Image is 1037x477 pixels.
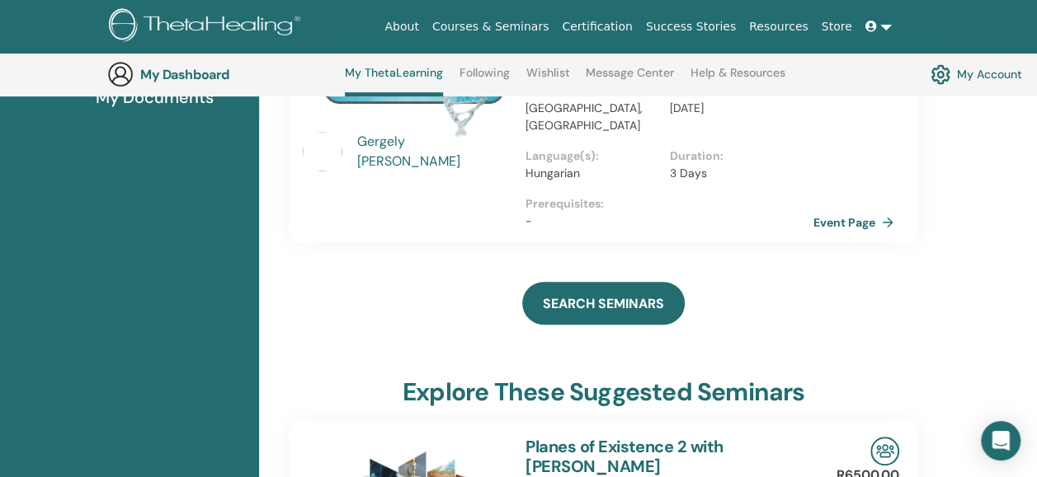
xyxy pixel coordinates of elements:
[526,66,570,92] a: Wishlist
[670,147,804,165] p: Duration :
[522,282,685,325] a: SEARCH SEMINARS
[931,60,1022,88] a: My Account
[813,210,900,235] a: Event Page
[670,100,804,117] p: [DATE]
[691,66,785,92] a: Help & Resources
[742,12,815,42] a: Resources
[460,66,510,92] a: Following
[639,12,742,42] a: Success Stories
[378,12,425,42] a: About
[543,295,664,312] span: SEARCH SEMINARS
[981,421,1021,461] div: Open Intercom Messenger
[526,195,813,213] p: Prerequisites :
[931,60,950,88] img: cog.svg
[526,147,659,165] p: Language(s) :
[426,12,556,42] a: Courses & Seminars
[109,8,306,45] img: logo.png
[870,437,899,465] img: In-Person Seminar
[403,377,804,407] h3: explore these suggested seminars
[815,12,859,42] a: Store
[107,61,134,87] img: generic-user-icon.jpg
[526,213,813,230] p: -
[345,66,443,96] a: My ThetaLearning
[670,165,804,182] p: 3 Days
[526,165,659,182] p: Hungarian
[555,12,639,42] a: Certification
[526,100,659,134] p: [GEOGRAPHIC_DATA], [GEOGRAPHIC_DATA]
[96,85,214,110] span: My Documents
[586,66,674,92] a: Message Center
[526,436,723,477] a: Planes of Existence 2 with [PERSON_NAME]
[357,132,510,171] a: Gergely [PERSON_NAME]
[140,67,305,82] h3: My Dashboard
